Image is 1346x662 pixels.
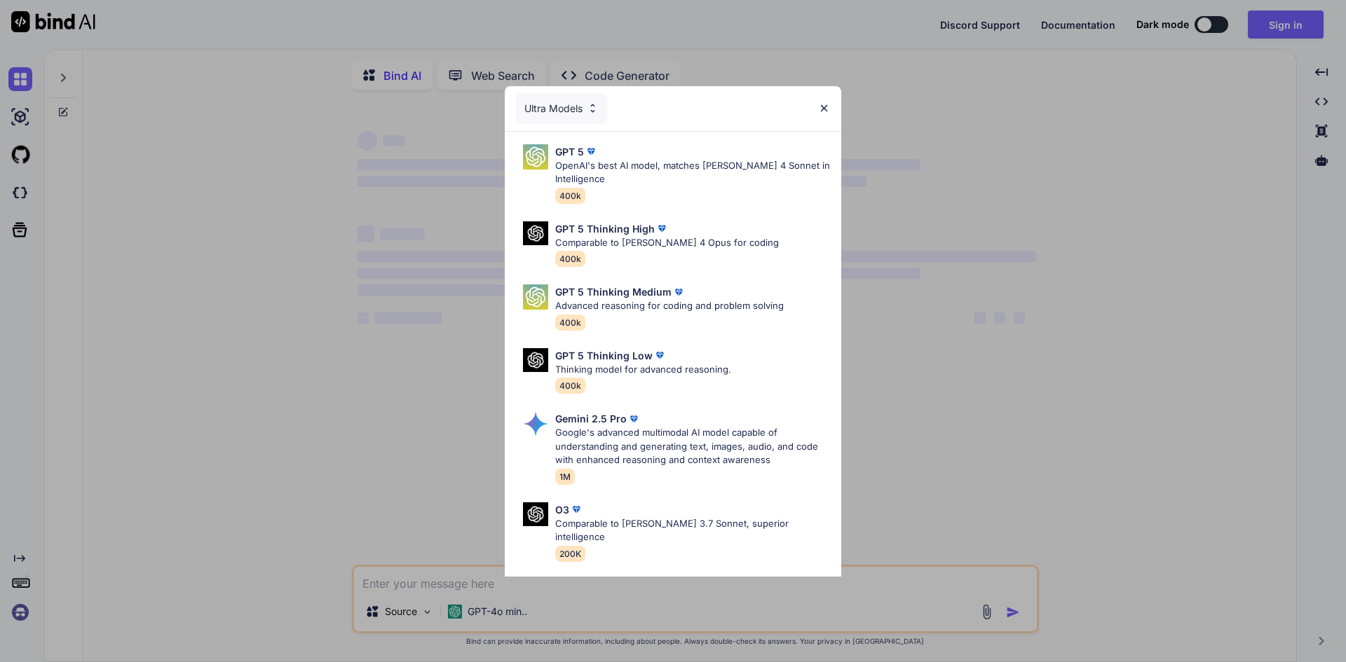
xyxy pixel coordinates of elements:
[627,412,641,426] img: premium
[555,236,779,250] p: Comparable to [PERSON_NAME] 4 Opus for coding
[555,517,830,544] p: Comparable to [PERSON_NAME] 3.7 Sonnet, superior intelligence
[672,285,686,299] img: premium
[587,102,599,114] img: Pick Models
[555,221,655,236] p: GPT 5 Thinking High
[584,144,598,158] img: premium
[555,159,830,186] p: OpenAI's best AI model, matches [PERSON_NAME] 4 Sonnet in Intelligence
[523,411,548,436] img: Pick Models
[555,299,784,313] p: Advanced reasoning for coding and problem solving
[555,469,575,485] span: 1M
[555,144,584,159] p: GPT 5
[523,348,548,373] img: Pick Models
[653,348,667,362] img: premium
[555,411,627,426] p: Gemini 2.5 Pro
[655,221,669,235] img: premium
[523,144,548,170] img: Pick Models
[555,188,585,204] span: 400k
[555,502,569,517] p: O3
[555,251,585,267] span: 400k
[555,363,731,377] p: Thinking model for advanced reasoning.
[569,502,583,516] img: premium
[523,221,548,246] img: Pick Models
[555,426,830,467] p: Google's advanced multimodal AI model capable of understanding and generating text, images, audio...
[818,102,830,114] img: close
[516,93,607,124] div: Ultra Models
[555,378,585,394] span: 400k
[555,348,653,363] p: GPT 5 Thinking Low
[555,284,672,299] p: GPT 5 Thinking Medium
[523,502,548,527] img: Pick Models
[523,284,548,310] img: Pick Models
[555,546,585,562] span: 200K
[555,315,585,331] span: 400k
